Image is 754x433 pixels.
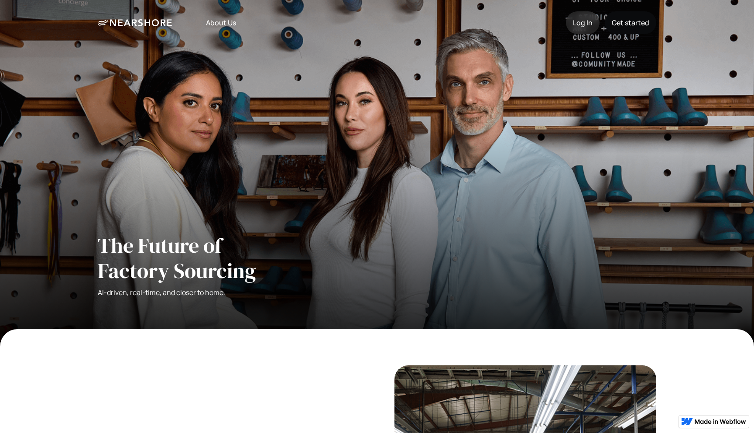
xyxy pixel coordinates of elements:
a: home [98,19,172,26]
a: Log In [566,11,600,34]
a: About Us [200,12,242,34]
h1: The Future of Factory Sourcing [98,233,282,283]
img: Made in Webflow [695,419,746,424]
div: AI-driven, real-time, and closer to home. [98,287,282,298]
a: Get started [605,11,656,34]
